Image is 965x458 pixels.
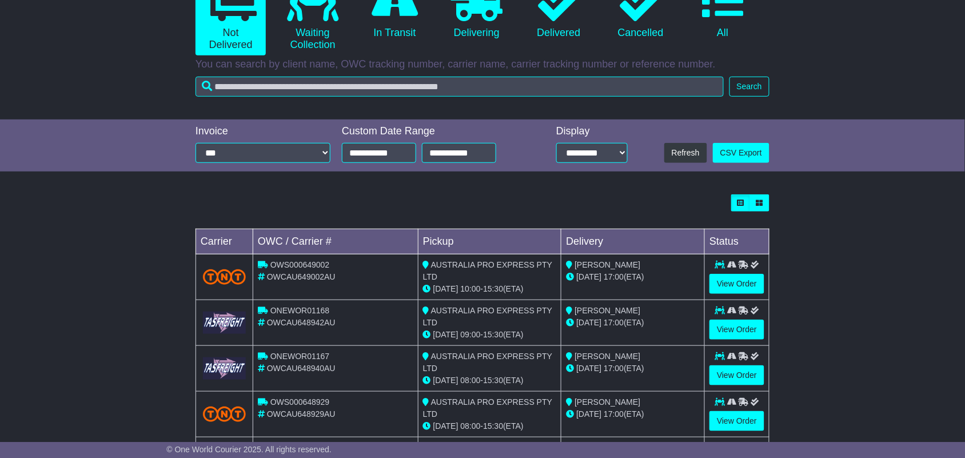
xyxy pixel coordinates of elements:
span: © One World Courier 2025. All rights reserved. [166,445,332,454]
span: [DATE] [576,318,601,327]
a: View Order [709,320,764,340]
img: GetCarrierServiceLogo [203,357,246,380]
span: [DATE] [433,376,458,385]
span: [PERSON_NAME] [575,397,640,407]
span: [PERSON_NAME] [575,306,640,315]
span: 15:30 [483,421,503,431]
div: Custom Date Range [342,125,525,138]
div: - (ETA) [423,283,557,295]
span: [PERSON_NAME] [575,260,640,269]
span: [DATE] [433,421,458,431]
span: [DATE] [576,272,601,281]
div: Invoice [196,125,330,138]
span: 15:30 [483,330,503,339]
span: OWS000649002 [270,260,330,269]
a: View Order [709,411,764,431]
img: GetCarrierServiceLogo [203,312,246,334]
div: - (ETA) [423,329,557,341]
span: [PERSON_NAME] [575,352,640,361]
span: [DATE] [576,409,601,419]
span: OWS000648929 [270,397,330,407]
div: - (ETA) [423,375,557,387]
div: - (ETA) [423,420,557,432]
img: TNT_Domestic.png [203,269,246,285]
div: (ETA) [566,408,700,420]
span: OWCAU648929AU [267,409,336,419]
td: Status [705,229,769,254]
button: Refresh [664,143,707,163]
span: 15:30 [483,376,503,385]
td: Pickup [418,229,561,254]
td: OWC / Carrier # [253,229,418,254]
span: 09:00 [461,330,481,339]
span: 08:00 [461,376,481,385]
span: 17:00 [604,272,624,281]
td: Carrier [196,229,253,254]
div: Display [556,125,628,138]
span: ONEWOR01167 [270,352,329,361]
span: [DATE] [576,364,601,373]
span: 10:00 [461,284,481,293]
span: AUSTRALIA PRO EXPRESS PTY LTD [423,397,552,419]
a: View Order [709,274,764,294]
img: TNT_Domestic.png [203,407,246,422]
span: 15:30 [483,284,503,293]
div: (ETA) [566,317,700,329]
span: 08:00 [461,421,481,431]
span: [DATE] [433,284,458,293]
button: Search [729,77,769,97]
td: Delivery [561,229,705,254]
span: OWCAU648942AU [267,318,336,327]
span: [DATE] [433,330,458,339]
span: ONEWOR01168 [270,306,329,315]
span: AUSTRALIA PRO EXPRESS PTY LTD [423,352,552,373]
p: You can search by client name, OWC tracking number, carrier name, carrier tracking number or refe... [196,58,769,71]
a: View Order [709,365,764,385]
span: OWCAU649002AU [267,272,336,281]
a: CSV Export [713,143,769,163]
span: 17:00 [604,364,624,373]
span: 17:00 [604,318,624,327]
div: (ETA) [566,363,700,375]
div: (ETA) [566,271,700,283]
span: AUSTRALIA PRO EXPRESS PTY LTD [423,306,552,327]
span: OWCAU648940AU [267,364,336,373]
span: 17:00 [604,409,624,419]
span: AUSTRALIA PRO EXPRESS PTY LTD [423,260,552,281]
